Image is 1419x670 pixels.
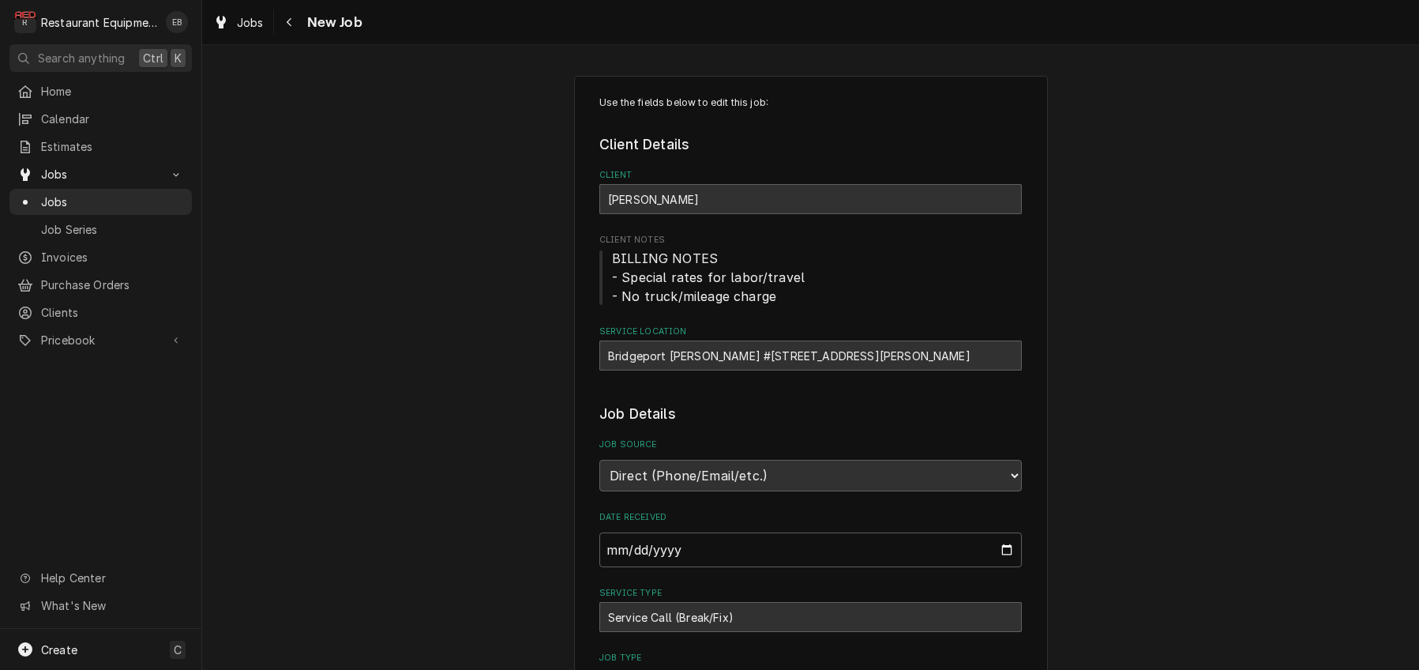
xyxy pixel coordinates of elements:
[599,326,1022,338] label: Service Location
[599,511,1022,524] label: Date Received
[9,565,192,591] a: Go to Help Center
[599,511,1022,567] div: Date Received
[599,341,1022,371] div: Bridgeport Bob Evans #227 / 1607 Johnson Ave, Bridgeport, WV 26330
[9,189,192,215] a: Jobs
[41,332,160,348] span: Pricebook
[9,299,192,326] a: Clients
[599,602,1022,632] div: Service Call (Break/Fix)
[9,216,192,243] a: Job Series
[599,134,1022,155] legend: Client Details
[41,643,77,657] span: Create
[9,244,192,270] a: Invoices
[612,250,805,304] span: BILLING NOTES - Special rates for labor/travel - No truck/mileage charge
[277,9,302,35] button: Navigate back
[175,50,182,66] span: K
[41,194,184,210] span: Jobs
[9,161,192,187] a: Go to Jobs
[599,96,1022,110] p: Use the fields below to edit this job:
[9,272,192,298] a: Purchase Orders
[599,439,1022,491] div: Job Source
[599,404,1022,424] legend: Job Details
[599,439,1022,451] label: Job Source
[599,169,1022,182] label: Client
[9,327,192,353] a: Go to Pricebook
[143,50,163,66] span: Ctrl
[599,234,1022,306] div: Client Notes
[174,642,182,658] span: C
[14,11,36,33] div: R
[599,184,1022,214] div: Bob Evans
[599,652,1022,664] label: Job Type
[41,249,184,265] span: Invoices
[207,9,270,36] a: Jobs
[41,277,184,293] span: Purchase Orders
[599,249,1022,306] span: Client Notes
[9,106,192,132] a: Calendar
[599,169,1022,214] div: Client
[9,134,192,160] a: Estimates
[9,593,192,619] a: Go to What's New
[237,14,264,31] span: Jobs
[41,111,184,127] span: Calendar
[599,533,1022,567] input: yyyy-mm-dd
[41,14,157,31] div: Restaurant Equipment Diagnostics
[41,570,182,586] span: Help Center
[599,587,1022,600] label: Service Type
[41,304,184,321] span: Clients
[41,597,182,614] span: What's New
[41,83,184,100] span: Home
[38,50,125,66] span: Search anything
[41,138,184,155] span: Estimates
[14,11,36,33] div: Restaurant Equipment Diagnostics's Avatar
[41,166,160,183] span: Jobs
[9,78,192,104] a: Home
[599,587,1022,632] div: Service Type
[166,11,188,33] div: EB
[9,44,192,72] button: Search anythingCtrlK
[166,11,188,33] div: Emily Bird's Avatar
[302,12,362,33] span: New Job
[599,326,1022,371] div: Service Location
[599,234,1022,247] span: Client Notes
[41,221,184,238] span: Job Series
